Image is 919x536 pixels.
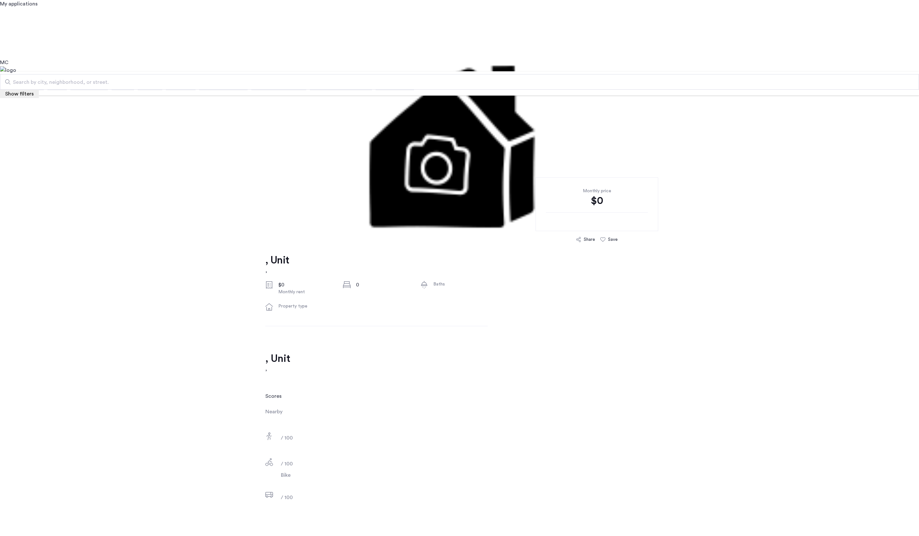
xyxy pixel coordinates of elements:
[13,78,748,86] span: Search by city, neighborhood, or street.
[267,432,272,440] img: score
[546,194,648,207] div: $0
[265,458,273,466] img: score
[608,236,618,243] div: Save
[278,281,333,289] div: $0
[584,236,595,243] div: Share
[265,409,282,414] span: Nearby
[281,471,387,479] span: Bike
[281,461,293,466] span: / 100
[433,281,488,287] div: Baths
[265,365,654,373] h3: ,
[265,492,273,498] img: score
[356,281,410,289] div: 0
[265,267,289,274] h2: ,
[265,394,282,399] span: Scores
[546,188,648,194] div: Monthly price
[278,289,333,295] div: Monthly rent
[281,495,293,500] span: / 100
[165,44,754,238] img: 1.gif
[281,435,293,441] span: / 100
[278,303,333,309] div: Property type
[265,254,289,267] h1: , Unit
[265,352,654,365] h2: , Unit
[265,254,289,274] a: , Unit,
